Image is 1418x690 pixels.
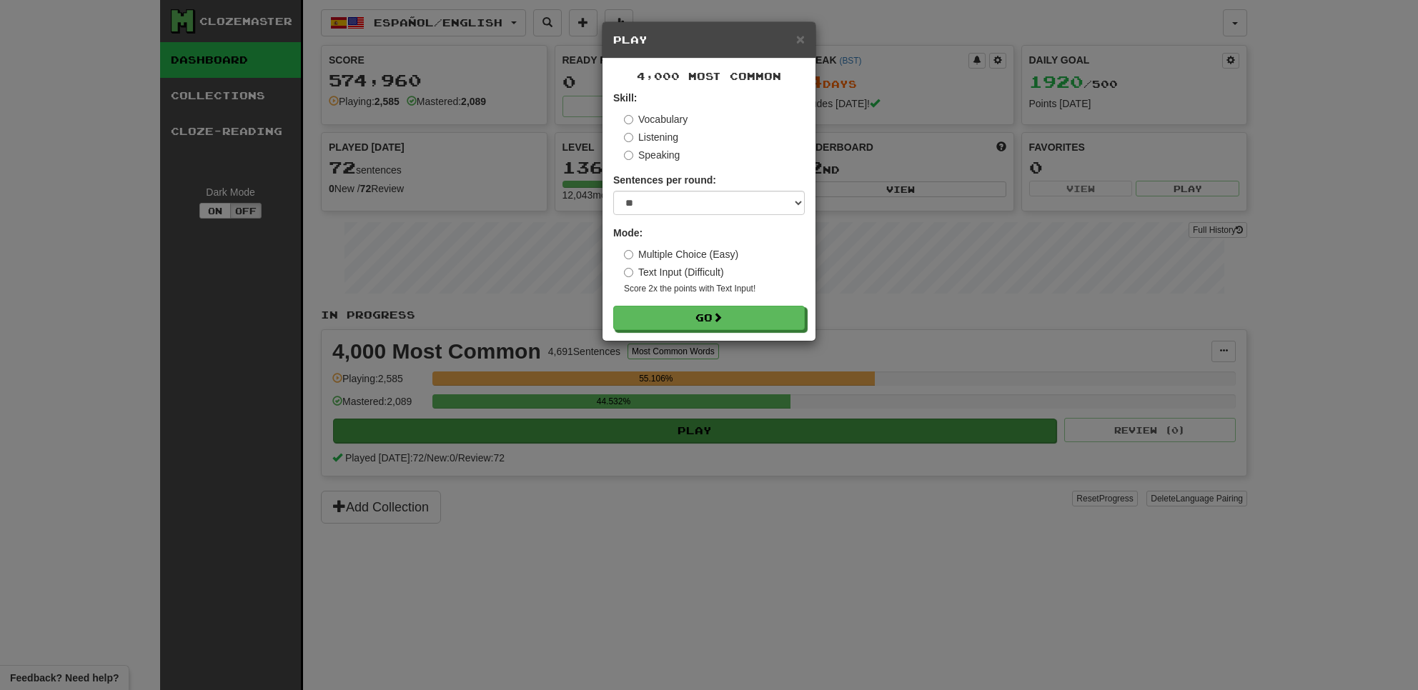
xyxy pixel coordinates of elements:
[796,31,805,47] span: ×
[613,33,805,47] h5: Play
[624,283,805,295] small: Score 2x the points with Text Input !
[624,112,688,126] label: Vocabulary
[624,133,633,142] input: Listening
[637,70,781,82] span: 4,000 Most Common
[624,265,724,279] label: Text Input (Difficult)
[624,268,633,277] input: Text Input (Difficult)
[624,247,738,261] label: Multiple Choice (Easy)
[624,250,633,259] input: Multiple Choice (Easy)
[613,173,716,187] label: Sentences per round:
[796,31,805,46] button: Close
[624,151,633,160] input: Speaking
[613,306,805,330] button: Go
[613,227,643,239] strong: Mode:
[624,115,633,124] input: Vocabulary
[624,130,678,144] label: Listening
[613,92,637,104] strong: Skill:
[624,148,680,162] label: Speaking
